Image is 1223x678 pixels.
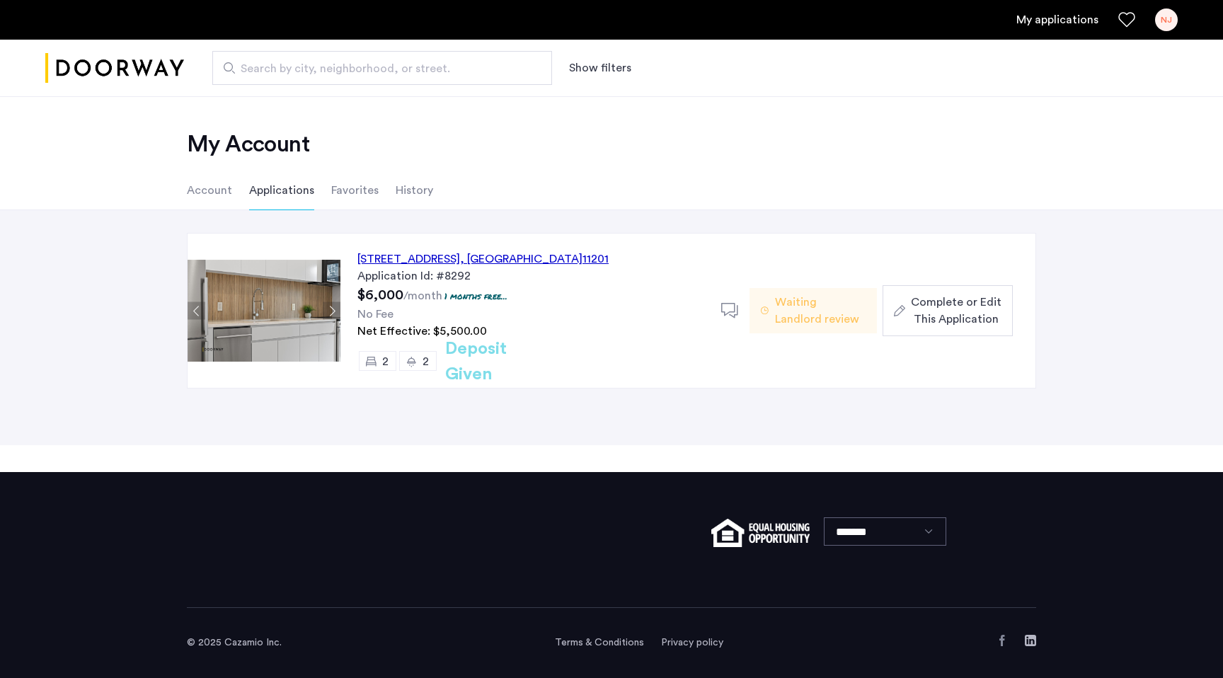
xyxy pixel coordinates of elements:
[187,130,1036,159] h2: My Account
[460,253,582,265] span: , [GEOGRAPHIC_DATA]
[45,42,184,95] img: logo
[444,290,507,302] p: 1 months free...
[1025,635,1036,646] a: LinkedIn
[911,294,1001,328] span: Complete or Edit This Application
[423,356,429,367] span: 2
[357,268,704,285] div: Application Id: #8292
[445,336,558,387] h2: Deposit Given
[323,302,340,320] button: Next apartment
[249,171,314,210] li: Applications
[403,290,442,301] sub: /month
[331,171,379,210] li: Favorites
[357,309,394,320] span: No Fee
[188,302,205,320] button: Previous apartment
[396,171,433,210] li: History
[188,260,340,362] img: Apartment photo
[357,251,609,268] div: [STREET_ADDRESS] 11201
[45,42,184,95] a: Cazamio logo
[555,636,644,650] a: Terms and conditions
[1016,11,1098,28] a: My application
[241,60,512,77] span: Search by city, neighborhood, or street.
[711,519,810,547] img: equal-housing.png
[357,326,487,337] span: Net Effective: $5,500.00
[775,294,866,328] span: Waiting Landlord review
[824,517,946,546] select: Language select
[883,285,1013,336] button: button
[661,636,723,650] a: Privacy policy
[1118,11,1135,28] a: Favorites
[382,356,389,367] span: 2
[187,171,232,210] li: Account
[187,638,282,648] span: © 2025 Cazamio Inc.
[569,59,631,76] button: Show or hide filters
[357,288,403,302] span: $6,000
[997,635,1008,646] a: Facebook
[1155,8,1178,31] div: NJ
[212,51,552,85] input: Apartment Search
